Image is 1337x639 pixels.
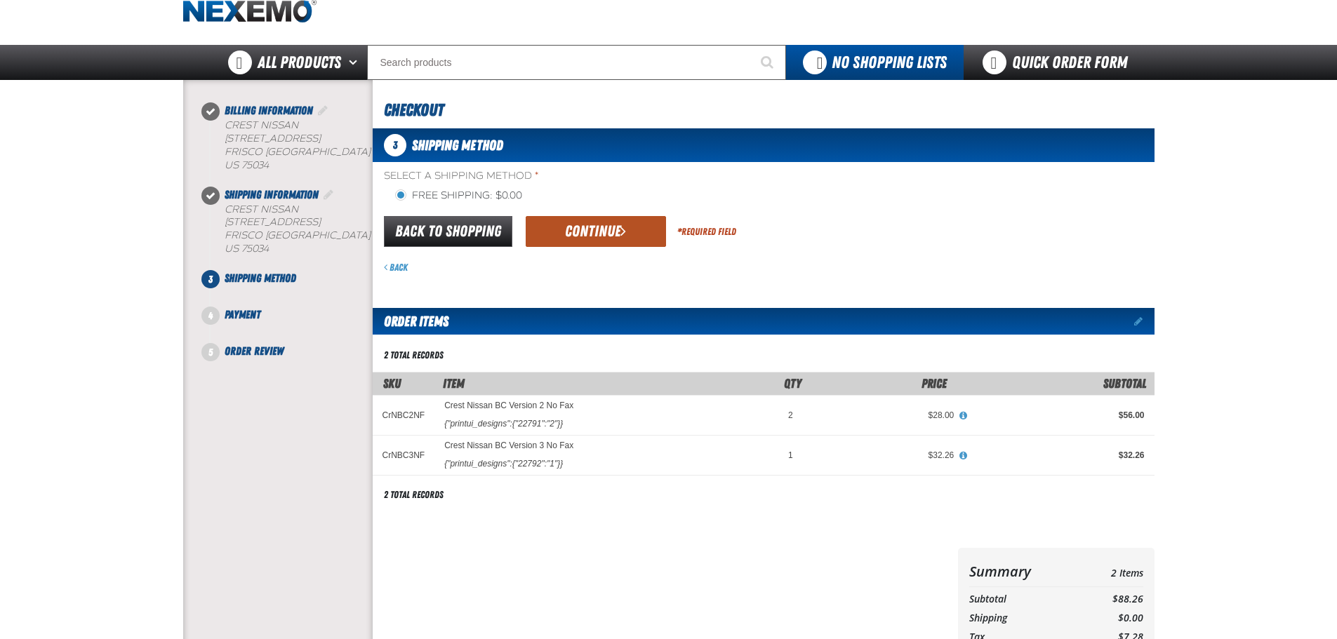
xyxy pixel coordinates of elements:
[677,225,736,238] div: Required Field
[201,307,220,325] span: 4
[225,243,239,255] span: US
[526,216,666,247] button: Continue
[443,376,465,391] span: Item
[969,609,1077,628] th: Shipping
[813,410,954,421] div: $28.00
[225,229,262,241] span: FRISCO
[384,262,408,273] a: Back
[954,410,972,422] button: View All Prices for Crest Nissan BC Version 2 No Fax
[813,450,954,461] div: $32.26
[973,450,1144,461] div: $32.26
[444,458,563,469] div: {"printui_designs":{"22792":"1"}}
[973,410,1144,421] div: $56.00
[788,450,793,460] span: 1
[384,170,1155,183] span: Select a Shipping Method
[373,395,435,435] td: CrNBC2NF
[1076,590,1143,609] td: $88.26
[211,270,373,307] li: Shipping Method. Step 3 of 5. Not Completed
[258,50,341,75] span: All Products
[321,188,335,201] a: Edit Shipping Information
[384,134,406,156] span: 3
[225,133,321,144] span: [STREET_ADDRESS]
[225,188,319,201] span: Shipping Information
[969,559,1077,584] th: Summary
[200,102,373,360] nav: Checkout steps. Current step is Shipping Method. Step 3 of 5
[832,53,947,72] span: No Shopping Lists
[384,349,444,362] div: 2 total records
[384,100,444,120] span: Checkout
[241,243,269,255] bdo: 75034
[241,159,269,171] bdo: 75034
[383,376,401,391] a: SKU
[225,216,321,228] span: [STREET_ADDRESS]
[225,159,239,171] span: US
[964,45,1154,80] a: Quick Order Form
[225,119,298,131] span: Crest Nissan
[444,441,573,451] a: Crest Nissan BC Version 3 No Fax
[367,45,786,80] input: Search
[373,308,448,335] h2: Order Items
[969,590,1077,609] th: Subtotal
[265,229,371,241] span: [GEOGRAPHIC_DATA]
[373,436,435,476] td: CrNBC3NF
[444,401,573,411] a: Crest Nissan BC Version 2 No Fax
[316,104,330,117] a: Edit Billing Information
[954,450,972,462] button: View All Prices for Crest Nissan BC Version 3 No Fax
[211,187,373,271] li: Shipping Information. Step 2 of 5. Completed
[412,137,503,154] span: Shipping Method
[344,45,367,80] button: Open All Products pages
[225,271,296,285] span: Shipping Method
[265,146,371,158] span: [GEOGRAPHIC_DATA]
[201,270,220,288] span: 3
[225,203,298,215] span: Crest Nissan
[225,146,262,158] span: FRISCO
[225,344,284,358] span: Order Review
[211,343,373,360] li: Order Review. Step 5 of 5. Not Completed
[1134,316,1155,326] a: Edit items
[211,307,373,343] li: Payment. Step 4 of 5. Not Completed
[225,308,260,321] span: Payment
[444,418,563,429] div: {"printui_designs":{"22791":"2"}}
[922,376,947,391] span: Price
[751,45,786,80] button: Start Searching
[1076,609,1143,628] td: $0.00
[225,104,313,117] span: Billing Information
[384,488,444,502] div: 2 total records
[786,45,964,80] button: You do not have available Shopping Lists. Open to Create a New List
[1103,376,1146,391] span: Subtotal
[1076,559,1143,584] td: 2 Items
[788,410,793,420] span: 2
[784,376,801,391] span: Qty
[201,343,220,361] span: 5
[384,216,512,247] a: Back to Shopping
[395,189,522,203] label: Free Shipping: $0.00
[211,102,373,187] li: Billing Information. Step 1 of 5. Completed
[395,189,406,201] input: Free Shipping: $0.00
